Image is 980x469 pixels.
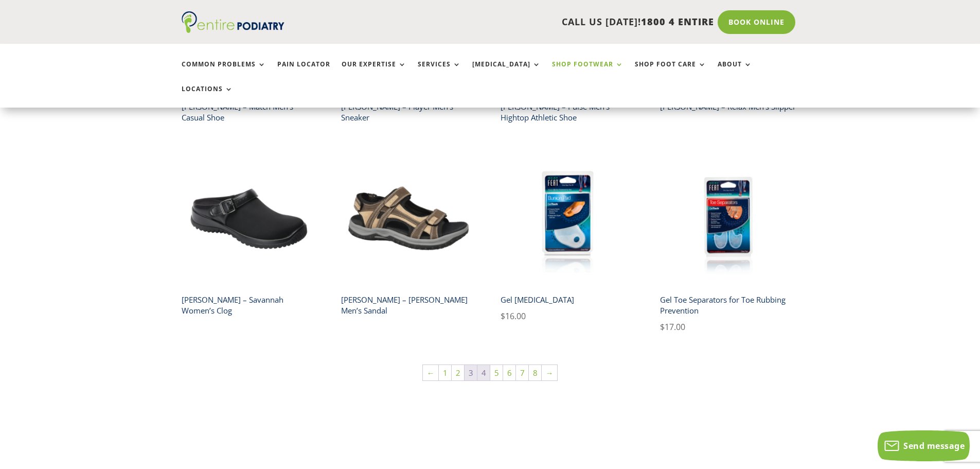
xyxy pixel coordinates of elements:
span: 1800 4 ENTIRE [641,15,714,28]
img: neat feat gel bunion pad [501,150,637,286]
a: Page 1 [439,365,451,380]
a: neat feat gel toe separatorsGel Toe Separators for Toe Rubbing Prevention $17.00 [660,150,796,334]
a: About [718,61,752,83]
span: $ [501,310,505,322]
a: Page 8 [529,365,541,380]
a: Page 5 [490,365,503,380]
a: Page 2 [452,365,464,380]
a: Services [418,61,461,83]
a: [MEDICAL_DATA] [472,61,541,83]
a: neat feat gel bunion padGel [MEDICAL_DATA] $16.00 [501,150,637,323]
h2: [PERSON_NAME] – Savannah Women’s Clog [182,291,318,320]
a: Page 4 [477,365,490,380]
a: Our Expertise [342,61,406,83]
a: Book Online [718,10,795,34]
span: Page 3 [465,365,477,380]
img: warren drew shoe brown tan mens sandal entire podiatry [341,150,477,286]
a: ← [423,365,438,380]
span: $ [660,321,665,333]
h2: Gel [MEDICAL_DATA] [501,291,637,309]
bdi: 16.00 [501,310,526,322]
img: logo (1) [182,11,284,33]
a: Shop Foot Care [635,61,706,83]
a: Pain Locator [277,61,330,83]
a: Common Problems [182,61,266,83]
a: → [542,365,557,380]
nav: Product Pagination [182,364,799,386]
img: neat feat gel toe separators [660,150,796,286]
p: CALL US [DATE]! [324,15,714,29]
span: Send message [903,440,965,451]
a: Shop Footwear [552,61,623,83]
a: Locations [182,85,233,108]
button: Send message [878,430,970,461]
img: savannah drew shoe black leather slipper entire podiatry [182,150,318,286]
h2: [PERSON_NAME] – [PERSON_NAME] Men’s Sandal [341,291,477,320]
a: Page 6 [503,365,515,380]
h2: [PERSON_NAME] – Match Men’s Casual Shoe [182,97,318,127]
a: Entire Podiatry [182,25,284,35]
bdi: 17.00 [660,321,685,333]
a: Page 7 [516,365,528,380]
h2: Gel Toe Separators for Toe Rubbing Prevention [660,291,796,320]
h2: [PERSON_NAME] – Player Men’s Sneaker [341,97,477,127]
h2: [PERSON_NAME] – Pulse Men’s Hightop Athletic Shoe [501,97,637,127]
a: savannah drew shoe black leather slipper entire podiatry[PERSON_NAME] – Savannah Women’s Clog [182,150,318,320]
a: warren drew shoe brown tan mens sandal entire podiatry[PERSON_NAME] – [PERSON_NAME] Men’s Sandal [341,150,477,320]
